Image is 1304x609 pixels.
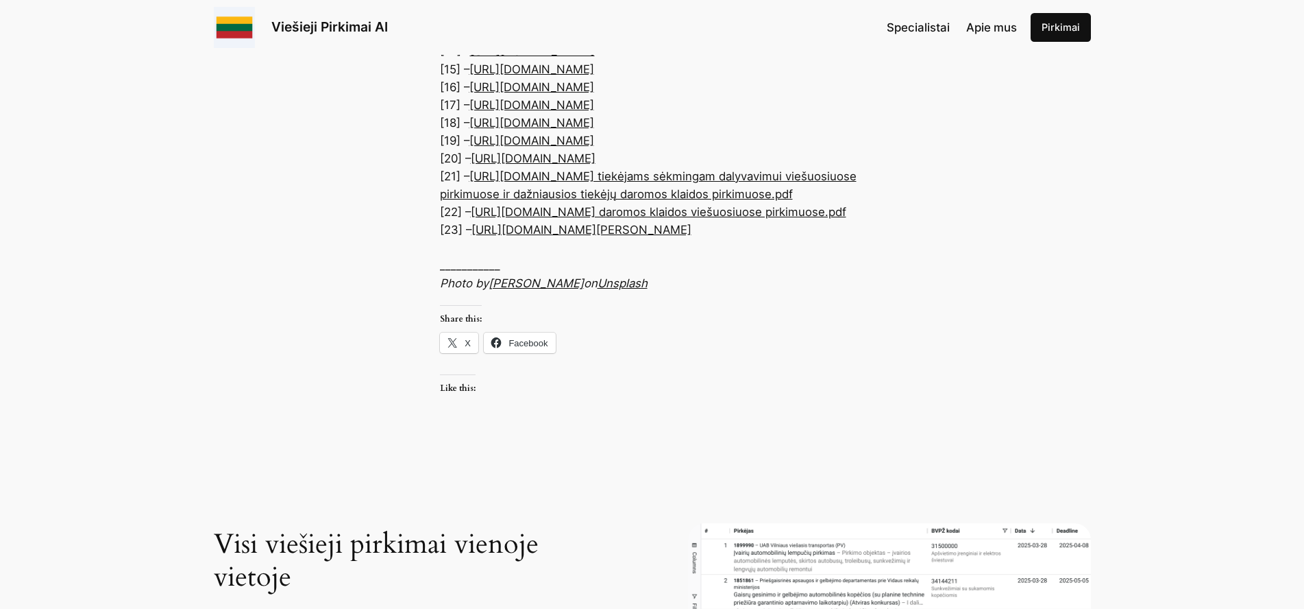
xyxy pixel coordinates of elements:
img: Viešieji pirkimai logo [214,7,255,48]
a: [URL][DOMAIN_NAME] tiekėjams sėkmingam dalyvavimui viešuosiuose pirkimuose ir dažniausios tiekėjų... [440,169,857,201]
a: Pirkimai [1031,13,1091,42]
a: X [440,333,478,353]
h3: Like this: [440,374,476,393]
span: Specialistai [887,21,950,34]
a: [URL][DOMAIN_NAME] [471,152,595,165]
em: Photo by on [440,276,648,290]
a: [URL][DOMAIN_NAME][PERSON_NAME] [471,223,691,237]
span: X [465,338,471,348]
a: Facebook [484,333,556,353]
a: Apie mus [966,19,1017,36]
span: Facebook [508,338,548,348]
a: [URL][DOMAIN_NAME] [469,62,594,76]
span: Apie mus [966,21,1017,34]
a: [PERSON_NAME] [489,276,584,290]
h2: Visi viešieji pirkimai vienoje vietoje [214,528,617,594]
a: Unsplash [598,276,648,290]
h3: Share this: [440,305,482,324]
iframe: Like or Reblog [440,401,865,439]
nav: Navigation [887,19,1017,36]
a: [URL][DOMAIN_NAME] daromos klaidos viešuosiuose pirkimuose.pdf [471,205,846,219]
a: Viešieji Pirkimai AI [271,19,388,35]
a: [URL][DOMAIN_NAME] [469,134,594,147]
a: [URL][DOMAIN_NAME] [469,80,594,94]
a: [URL][DOMAIN_NAME] [469,116,594,130]
a: Specialistai [887,19,950,36]
a: [URL][DOMAIN_NAME] [469,98,594,112]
